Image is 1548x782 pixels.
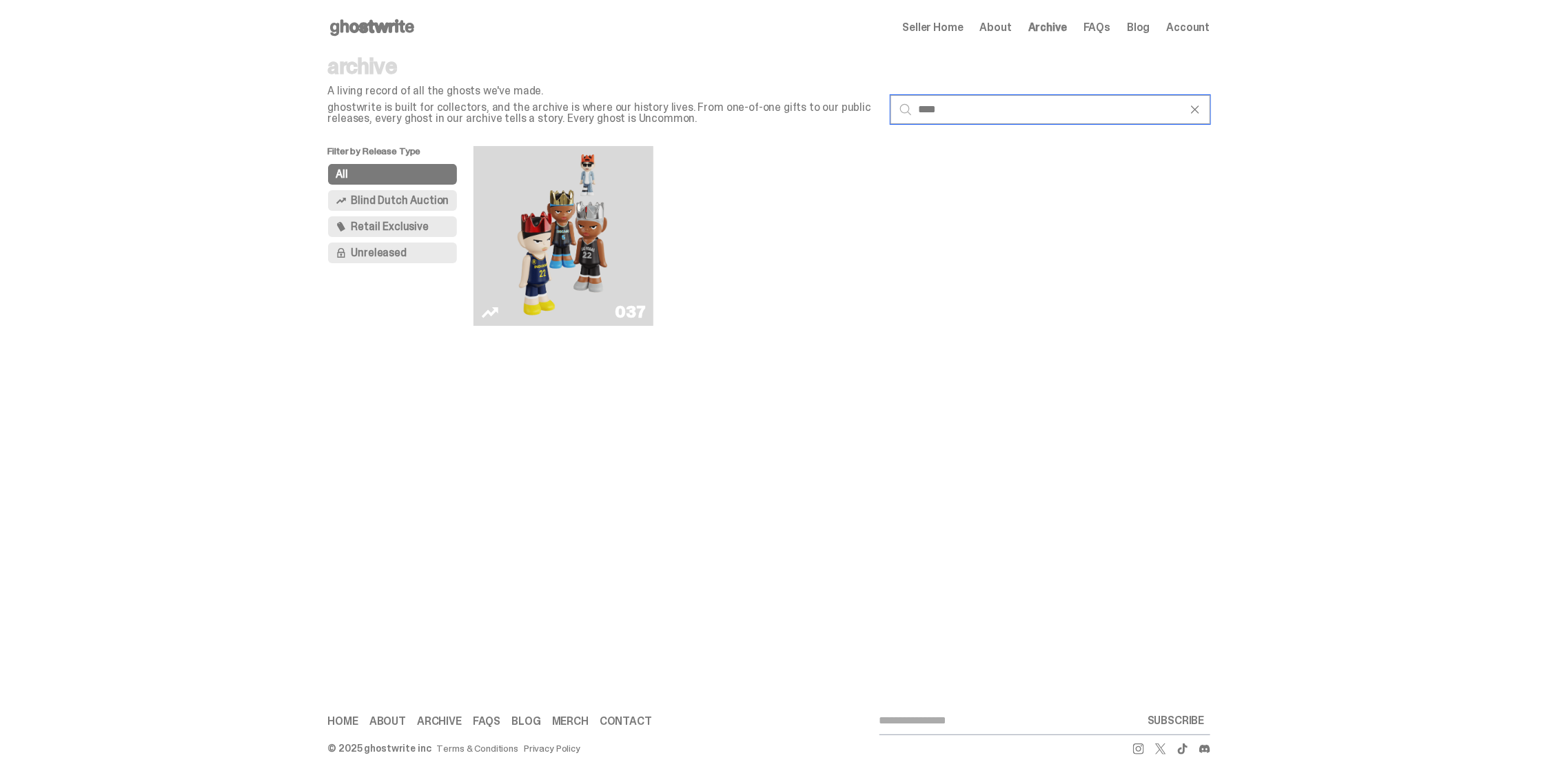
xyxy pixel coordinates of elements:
[473,716,500,727] a: FAQs
[328,55,879,77] p: archive
[437,743,518,753] a: Terms & Conditions
[903,22,964,33] a: Seller Home
[336,169,349,180] span: All
[1142,707,1210,734] button: SUBSCRIBE
[1127,22,1150,33] a: Blog
[600,716,652,727] a: Contact
[328,243,458,263] button: Unreleased
[352,247,407,258] span: Unreleased
[328,85,879,96] p: A living record of all the ghosts we've made.
[328,146,474,164] p: Filter by Release Type
[328,743,431,753] div: © 2025 ghostwrite inc
[980,22,1012,33] a: About
[352,195,449,206] span: Blind Dutch Auction
[328,216,458,237] button: Retail Exclusive
[1167,22,1210,33] a: Account
[615,304,645,320] div: 037
[328,190,458,211] button: Blind Dutch Auction
[1083,22,1110,33] a: FAQs
[417,716,462,727] a: Archive
[482,152,645,320] a: Game Face (2024)
[328,164,458,185] button: All
[524,743,580,753] a: Privacy Policy
[1028,22,1067,33] a: Archive
[516,152,611,320] img: Game Face (2024)
[552,716,589,727] a: Merch
[369,716,406,727] a: About
[328,716,358,727] a: Home
[352,221,429,232] span: Retail Exclusive
[511,716,540,727] a: Blog
[328,102,879,124] p: ghostwrite is built for collectors, and the archive is where our history lives. From one-of-one g...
